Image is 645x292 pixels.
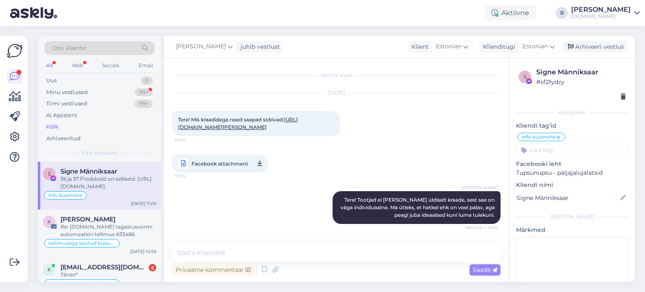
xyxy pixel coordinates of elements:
div: [DATE] 11:09 [131,200,156,207]
span: S [48,171,51,177]
a: Facebook attachment12:04 [172,155,268,173]
div: Kõik [46,123,58,131]
p: Facebooki leht [516,160,628,168]
div: [DOMAIN_NAME] [571,13,631,20]
div: 99+ [135,100,153,108]
div: 36 ja 37 Froddosid on selliseid: [URL][DOMAIN_NAME] [60,175,156,190]
span: Tere! Mis kraadidega need saapad sobivad: [178,116,298,130]
div: Signe Männiksaar [536,67,626,77]
div: AI Assistent [46,111,77,120]
span: [PERSON_NAME] [176,42,226,51]
div: [DATE] [172,89,501,97]
div: Re: [DOMAIN_NAME] tagastusvormi automaatkiri tellimus #33486 [60,223,156,238]
span: 12:04 [175,137,206,143]
p: Tupsunupsu - paljajalujalatsid [516,168,628,177]
input: Lisa tag [516,144,628,156]
div: All [45,60,54,71]
div: Arhiveeritud [46,134,81,143]
div: Web [70,60,85,71]
span: info küsimine [522,134,556,139]
p: Kliendi tag'id [516,121,628,130]
div: Klienditugi [480,42,515,51]
div: Kliendi info [516,109,628,116]
span: Facebook attachment [191,158,248,169]
div: 0 [141,76,153,85]
span: Saada [473,266,497,274]
p: Märkmed [516,226,628,234]
div: Tiimi vestlused [46,100,87,108]
span: katlin.jurine@gmail.com [60,263,148,271]
span: Kõik vestlused [81,149,118,157]
span: tellimusega seotud küsumus [48,281,115,286]
div: Arhiveeri vestlus [563,41,627,53]
div: Privaatne kommentaar [172,264,254,276]
div: Klient [408,42,429,51]
div: Uus [46,76,57,85]
span: info küsimine [48,193,82,198]
span: Signe Männiksaar [60,168,117,175]
span: Estonian [436,42,461,51]
span: Estonian [522,42,548,51]
div: juhib vestlust [237,42,280,51]
span: K [47,218,51,225]
div: Tänan* [60,271,156,279]
div: Socials [100,60,121,71]
div: 99+ [135,88,153,97]
span: Tere! Tootjad ei [PERSON_NAME] üldiselt kraade, sest see on väga individuaalne. Ma ütleks, et het... [341,197,496,218]
div: R [556,7,568,19]
span: s [524,74,527,80]
div: Email [137,60,155,71]
div: Vestlus algas [172,71,501,79]
div: [PERSON_NAME] [571,6,631,13]
div: [DATE] 10:59 [130,248,156,255]
span: Nähtud ✓ 12:05 [465,224,498,231]
div: 2 [149,264,156,271]
input: Lisa nimi [517,193,619,203]
img: Askly Logo [7,43,23,59]
span: tellimusega seotud küsumus [48,241,115,246]
span: Kätlin Kase [60,216,115,223]
div: # sf2fydzy [536,77,626,87]
div: [PERSON_NAME] [516,213,628,221]
span: k [47,266,51,273]
span: [PERSON_NAME] [462,184,498,191]
span: 12:04 [175,171,206,181]
div: Aktiivne [485,5,536,21]
p: Kliendi nimi [516,181,628,189]
span: Otsi kliente [52,44,86,53]
a: [PERSON_NAME][DOMAIN_NAME] [571,6,640,20]
div: Minu vestlused [46,88,88,97]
